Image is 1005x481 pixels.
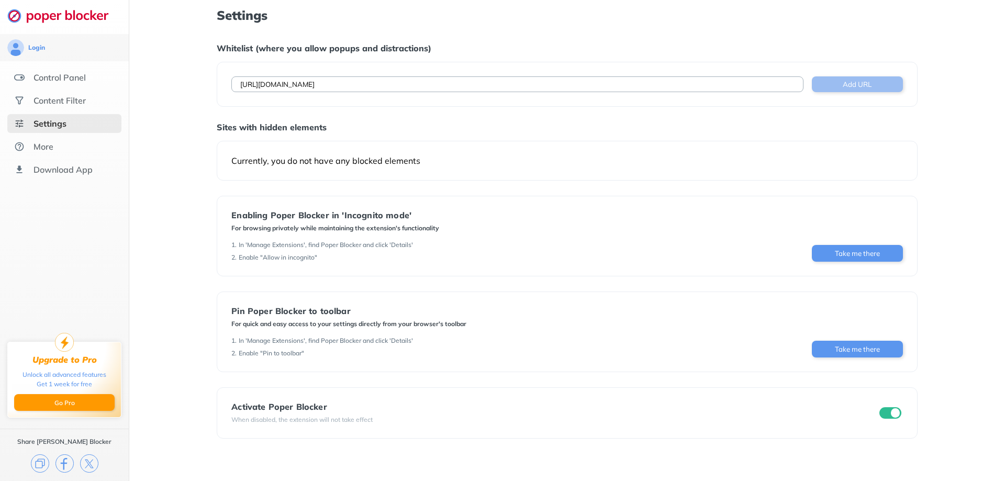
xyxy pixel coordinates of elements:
[231,76,803,92] input: Example: twitter.com
[812,76,903,92] button: Add URL
[231,224,439,232] div: For browsing privately while maintaining the extension's functionality
[55,454,74,473] img: facebook.svg
[28,43,45,52] div: Login
[231,241,237,249] div: 1 .
[231,402,373,411] div: Activate Poper Blocker
[33,118,66,129] div: Settings
[7,39,24,56] img: avatar.svg
[231,349,237,357] div: 2 .
[231,320,466,328] div: For quick and easy access to your settings directly from your browser's toolbar
[33,72,86,83] div: Control Panel
[812,245,903,262] button: Take me there
[217,122,917,132] div: Sites with hidden elements
[239,349,304,357] div: Enable "Pin to toolbar"
[812,341,903,357] button: Take me there
[239,253,317,262] div: Enable "Allow in incognito"
[14,95,25,106] img: social.svg
[55,333,74,352] img: upgrade-to-pro.svg
[231,306,466,316] div: Pin Poper Blocker to toolbar
[14,141,25,152] img: about.svg
[37,379,92,389] div: Get 1 week for free
[32,355,97,365] div: Upgrade to Pro
[7,8,120,23] img: logo-webpage.svg
[31,454,49,473] img: copy.svg
[231,416,373,424] div: When disabled, the extension will not take effect
[17,438,111,446] div: Share [PERSON_NAME] Blocker
[231,253,237,262] div: 2 .
[217,8,917,22] h1: Settings
[14,164,25,175] img: download-app.svg
[23,370,106,379] div: Unlock all advanced features
[14,394,115,411] button: Go Pro
[33,141,53,152] div: More
[33,164,93,175] div: Download App
[80,454,98,473] img: x.svg
[231,210,439,220] div: Enabling Poper Blocker in 'Incognito mode'
[33,95,86,106] div: Content Filter
[239,241,413,249] div: In 'Manage Extensions', find Poper Blocker and click 'Details'
[217,43,917,53] div: Whitelist (where you allow popups and distractions)
[239,337,413,345] div: In 'Manage Extensions', find Poper Blocker and click 'Details'
[14,118,25,129] img: settings-selected.svg
[231,155,902,166] div: Currently, you do not have any blocked elements
[14,72,25,83] img: features.svg
[231,337,237,345] div: 1 .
